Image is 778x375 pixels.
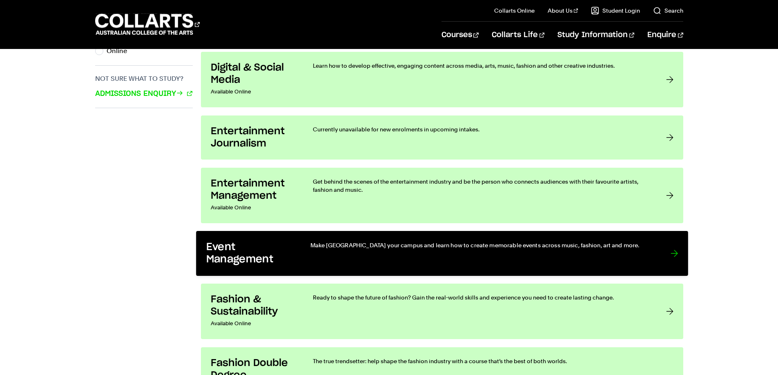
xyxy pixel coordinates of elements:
a: Enquire [647,22,683,49]
p: Make [GEOGRAPHIC_DATA] your campus and learn how to create memorable events across music, fashion... [310,241,653,249]
a: Entertainment Journalism Currently unavailable for new enrolments in upcoming intakes. [201,115,683,160]
p: Currently unavailable for new enrolments in upcoming intakes. [313,125,650,133]
h3: Entertainment Management [211,178,296,202]
h3: Entertainment Journalism [211,125,296,150]
p: Available Online [211,202,296,213]
h3: Digital & Social Media [211,62,296,86]
a: About Us [548,7,578,15]
p: Available Online [211,86,296,98]
h3: Not sure what to study? [95,74,193,84]
h3: Event Management [206,241,293,266]
p: Ready to shape the future of fashion? Gain the real-world skills and experience you need to creat... [313,293,650,302]
a: Entertainment Management Available Online Get behind the scenes of the entertainment industry and... [201,168,683,223]
p: Learn how to develop effective, engaging content across media, arts, music, fashion and other cre... [313,62,650,70]
a: Search [653,7,683,15]
div: Go to homepage [95,13,200,36]
h3: Fashion & Sustainability [211,293,296,318]
a: Student Login [591,7,640,15]
label: Online [107,45,134,57]
a: Admissions Enquiry [95,89,192,99]
p: Available Online [211,318,296,329]
a: Collarts Online [494,7,535,15]
p: The true trendsetter: help shape the fashion industry with a course that’s the best of both worlds. [313,357,650,365]
a: Fashion & Sustainability Available Online Ready to shape the future of fashion? Gain the real-wor... [201,284,683,339]
a: Digital & Social Media Available Online Learn how to develop effective, engaging content across m... [201,52,683,107]
p: Get behind the scenes of the entertainment industry and be the person who connects audiences with... [313,178,650,194]
a: Courses [441,22,479,49]
a: Collarts Life [492,22,544,49]
a: Event Management Make [GEOGRAPHIC_DATA] your campus and learn how to create memorable events acro... [196,231,688,276]
a: Study Information [557,22,634,49]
